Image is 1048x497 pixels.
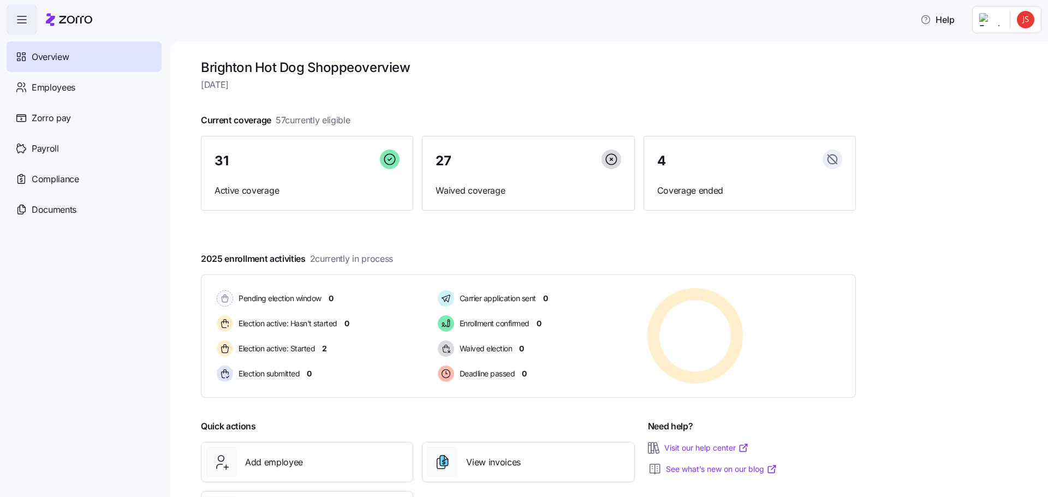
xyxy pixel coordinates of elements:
a: Documents [7,194,162,225]
a: See what’s new on our blog [666,464,777,475]
span: 0 [329,293,334,304]
h1: Brighton Hot Dog Shoppe overview [201,59,856,76]
span: Employees [32,81,75,94]
span: 0 [519,343,524,354]
span: 2 currently in process [310,252,393,266]
img: dabd418a90e87b974ad9e4d6da1f3d74 [1017,11,1034,28]
span: 2 [322,343,327,354]
a: Compliance [7,164,162,194]
a: Employees [7,72,162,103]
span: 27 [436,154,451,167]
span: [DATE] [201,78,856,92]
span: Carrier application sent [456,293,536,304]
a: Zorro pay [7,103,162,133]
span: Waived election [456,343,513,354]
a: Payroll [7,133,162,164]
span: Overview [32,50,69,64]
span: Election submitted [235,368,300,379]
span: 0 [307,368,312,379]
span: Waived coverage [436,184,621,197]
span: View invoices [466,456,521,469]
span: Quick actions [201,420,256,433]
span: Coverage ended [657,184,842,197]
span: Current coverage [201,113,350,127]
span: 0 [522,368,527,379]
span: 0 [543,293,548,304]
span: Election active: Started [235,343,315,354]
span: 57 currently eligible [276,113,350,127]
span: Deadline passed [456,368,515,379]
span: Active coverage [215,184,400,197]
img: Employer logo [979,13,1001,26]
span: 0 [537,318,541,329]
span: 2025 enrollment activities [201,252,393,266]
button: Help [912,9,963,31]
a: Overview [7,41,162,72]
span: Add employee [245,456,303,469]
span: 4 [657,154,666,167]
span: Need help? [648,420,693,433]
span: Help [920,13,955,26]
span: Enrollment confirmed [456,318,529,329]
a: Visit our help center [664,442,749,453]
span: Pending election window [235,293,321,304]
span: Zorro pay [32,111,71,125]
span: 0 [344,318,349,329]
span: Documents [32,203,76,217]
span: 31 [215,154,228,167]
span: Compliance [32,172,79,186]
span: Payroll [32,142,59,155]
span: Election active: Hasn't started [235,318,337,329]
